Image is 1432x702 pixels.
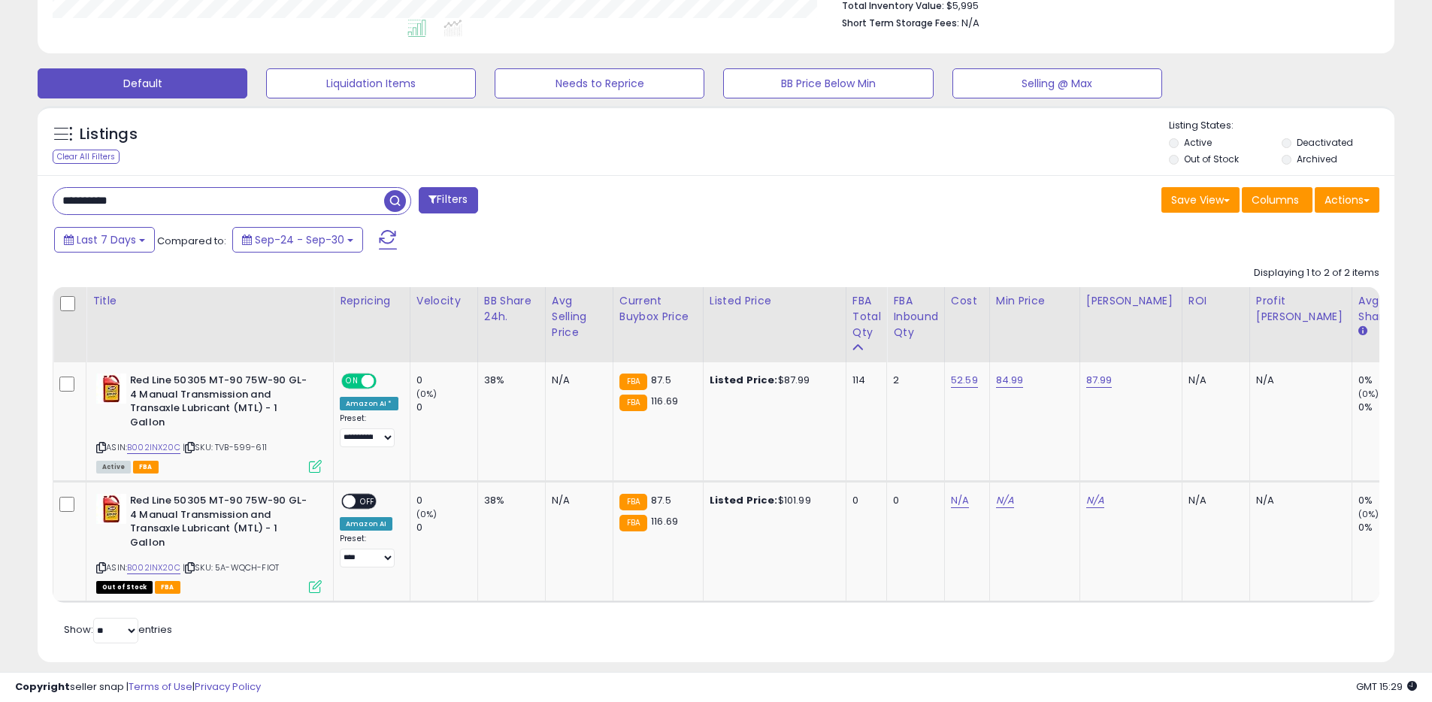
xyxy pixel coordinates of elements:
[1358,374,1419,387] div: 0%
[952,68,1162,98] button: Selling @ Max
[266,68,476,98] button: Liquidation Items
[996,373,1024,388] a: 84.99
[484,494,534,507] div: 38%
[416,401,477,414] div: 0
[1358,508,1379,520] small: (0%)
[619,293,697,325] div: Current Buybox Price
[416,521,477,534] div: 0
[1358,521,1419,534] div: 0%
[96,581,153,594] span: All listings that are currently out of stock and unavailable for purchase on Amazon
[340,534,398,567] div: Preset:
[96,374,322,471] div: ASIN:
[96,494,126,524] img: 417IeXIq1sL._SL40_.jpg
[15,679,70,694] strong: Copyright
[619,374,647,390] small: FBA
[416,388,437,400] small: (0%)
[1184,153,1239,165] label: Out of Stock
[495,68,704,98] button: Needs to Reprice
[710,293,840,309] div: Listed Price
[133,461,159,474] span: FBA
[340,413,398,447] div: Preset:
[710,373,778,387] b: Listed Price:
[1188,374,1238,387] div: N/A
[552,293,607,340] div: Avg Selling Price
[996,493,1014,508] a: N/A
[92,293,327,309] div: Title
[842,17,959,29] b: Short Term Storage Fees:
[340,397,398,410] div: Amazon AI *
[53,150,120,164] div: Clear All Filters
[893,494,933,507] div: 0
[416,508,437,520] small: (0%)
[1256,494,1340,507] div: N/A
[651,394,678,408] span: 116.69
[1256,293,1346,325] div: Profit [PERSON_NAME]
[15,680,261,694] div: seller snap | |
[419,187,477,213] button: Filters
[484,293,539,325] div: BB Share 24h.
[552,374,601,387] div: N/A
[1242,187,1312,213] button: Columns
[893,293,938,340] div: FBA inbound Qty
[951,293,983,309] div: Cost
[961,16,979,30] span: N/A
[852,494,876,507] div: 0
[96,461,131,474] span: All listings currently available for purchase on Amazon
[1188,494,1238,507] div: N/A
[1358,325,1367,338] small: Avg BB Share.
[1358,293,1413,325] div: Avg BB Share
[710,374,834,387] div: $87.99
[1161,187,1240,213] button: Save View
[710,494,834,507] div: $101.99
[852,374,876,387] div: 114
[1188,293,1243,309] div: ROI
[619,494,647,510] small: FBA
[1356,679,1417,694] span: 2025-10-8 15:29 GMT
[1315,187,1379,213] button: Actions
[619,515,647,531] small: FBA
[1184,136,1212,149] label: Active
[1086,293,1176,309] div: [PERSON_NAME]
[38,68,247,98] button: Default
[723,68,933,98] button: BB Price Below Min
[951,373,978,388] a: 52.59
[951,493,969,508] a: N/A
[77,232,136,247] span: Last 7 Days
[996,293,1073,309] div: Min Price
[552,494,601,507] div: N/A
[1297,153,1337,165] label: Archived
[96,494,322,592] div: ASIN:
[195,679,261,694] a: Privacy Policy
[852,293,881,340] div: FBA Total Qty
[416,374,477,387] div: 0
[374,375,398,388] span: OFF
[893,374,933,387] div: 2
[710,493,778,507] b: Listed Price:
[1358,401,1419,414] div: 0%
[651,514,678,528] span: 116.69
[1254,266,1379,280] div: Displaying 1 to 2 of 2 items
[484,374,534,387] div: 38%
[1086,373,1113,388] a: 87.99
[1169,119,1394,133] p: Listing States:
[651,373,671,387] span: 87.5
[651,493,671,507] span: 87.5
[340,293,404,309] div: Repricing
[130,494,313,553] b: Red Line 50305 MT-90 75W-90 GL-4 Manual Transmission and Transaxle Lubricant (MTL) - 1 Gallon
[183,561,279,573] span: | SKU: 5A-WQCH-FIOT
[96,374,126,404] img: 417IeXIq1sL._SL40_.jpg
[1086,493,1104,508] a: N/A
[1252,192,1299,207] span: Columns
[127,561,180,574] a: B002INX20C
[80,124,138,145] h5: Listings
[1297,136,1353,149] label: Deactivated
[64,622,172,637] span: Show: entries
[232,227,363,253] button: Sep-24 - Sep-30
[255,232,344,247] span: Sep-24 - Sep-30
[619,395,647,411] small: FBA
[416,494,477,507] div: 0
[155,581,180,594] span: FBA
[343,375,362,388] span: ON
[416,293,471,309] div: Velocity
[157,234,226,248] span: Compared to:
